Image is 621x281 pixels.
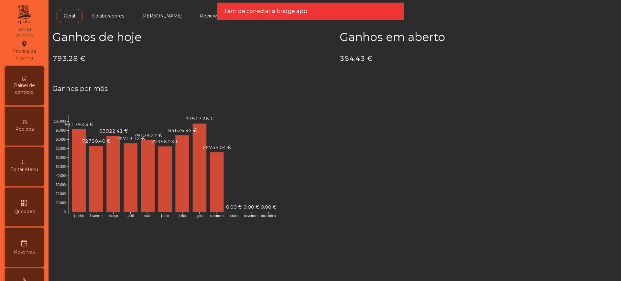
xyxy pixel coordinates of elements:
[17,27,31,32] div: [DATE]
[229,214,240,218] text: outubro
[109,214,118,218] text: março
[56,201,66,205] text: 10,000
[127,214,134,218] text: abril
[5,40,43,61] div: Fabrica da picanha
[168,127,197,133] text: 84626.95 €
[20,40,28,48] i: location_on
[261,214,276,218] text: dezembro
[54,120,66,123] text: 100,000
[52,54,330,63] h4: 793.28 €
[20,239,28,247] i: date_range
[340,54,617,63] h4: 354.43 €
[82,138,110,144] text: 72780.40 €
[144,214,151,218] text: maio
[10,166,38,173] span: Editar Menu
[161,214,169,218] text: junho
[202,145,231,150] text: 65755.04 €
[210,214,223,218] text: setembro
[74,214,84,218] text: janeiro
[56,156,66,159] text: 60,000
[16,33,33,39] div: 23:23:16
[16,3,32,26] img: qpiato
[56,174,66,178] text: 40,000
[6,82,42,96] span: Painel de controlo
[56,183,66,187] text: 30,000
[340,30,617,44] h2: Ganhos em aberto
[134,9,191,23] a: [PERSON_NAME]
[52,84,617,93] h4: Ganhos por mês
[56,165,66,168] text: 50,000
[90,214,103,218] text: fevereiro
[185,116,214,122] text: 97517.26 €
[261,204,276,210] text: 0.00 €
[192,9,227,23] a: Reviews
[244,204,259,210] text: 0.00 €
[99,128,128,134] text: 83922.41 €
[14,208,35,215] span: Qr codes
[65,122,93,127] text: 91179.43 €
[56,138,66,141] text: 80,000
[84,9,132,23] a: Colaboradores
[244,214,259,218] text: novembro
[179,214,186,218] text: julho
[151,139,179,145] text: 72356.23 €
[226,204,242,210] text: 0.00 €
[14,249,35,255] span: Reservas
[20,199,28,207] i: qr_code
[64,210,66,214] text: 0
[195,214,204,218] text: agosto
[52,30,330,44] h2: Ganhos de hoje
[56,192,66,196] text: 20,000
[116,135,145,141] text: 75713.72 €
[56,147,66,150] text: 70,000
[56,9,83,23] a: Geral
[224,7,307,15] span: Tem de conectar a bridge app
[56,129,66,132] text: 90,000
[134,132,162,138] text: 79179.22 €
[15,126,34,133] span: Pedidos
